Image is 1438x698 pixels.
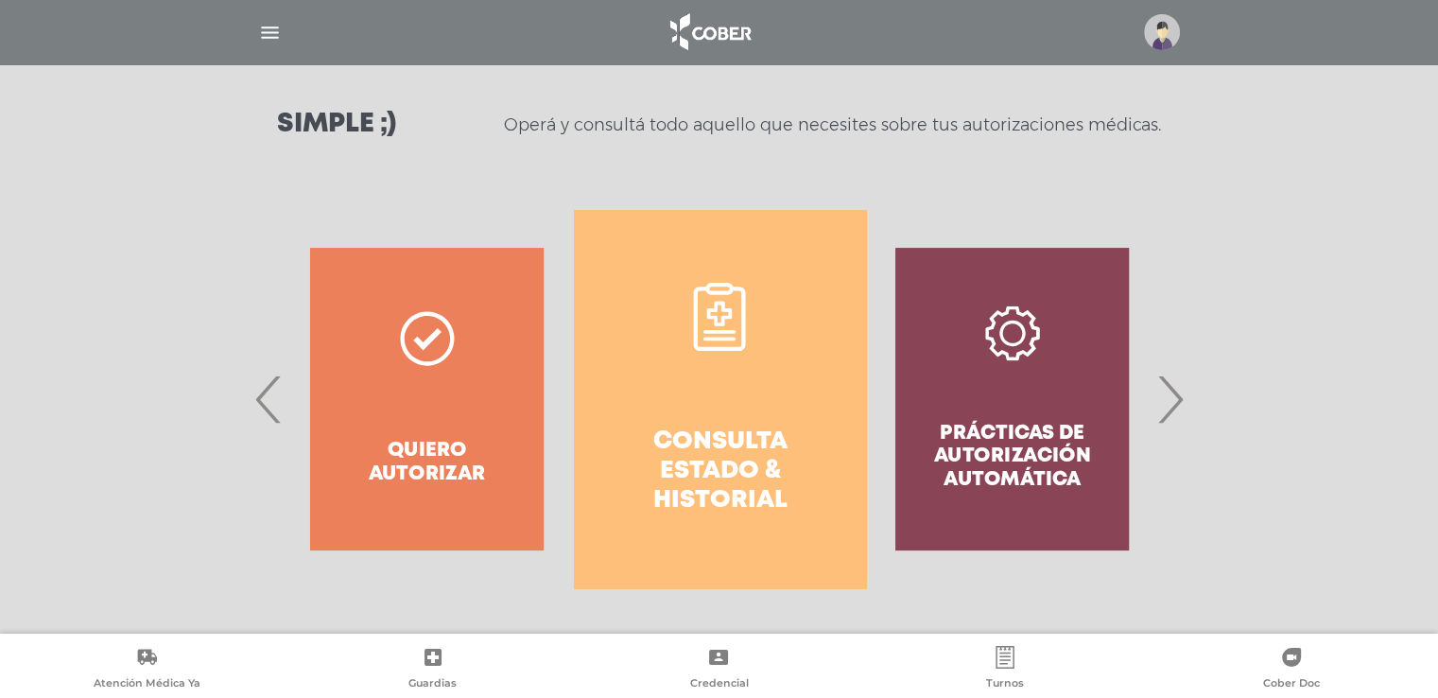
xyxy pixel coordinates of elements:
a: Guardias [290,646,577,694]
p: Operá y consultá todo aquello que necesites sobre tus autorizaciones médicas. [504,113,1161,136]
a: Consulta estado & historial [574,210,866,588]
span: Previous [251,348,287,450]
a: Cober Doc [1148,646,1434,694]
h4: Consulta estado & historial [608,428,832,516]
span: Atención Médica Ya [94,676,200,693]
img: profile-placeholder.svg [1144,14,1180,50]
span: Next [1152,348,1188,450]
span: Cober Doc [1263,676,1320,693]
a: Turnos [862,646,1149,694]
h3: Simple ;) [277,112,396,138]
img: Cober_menu-lines-white.svg [258,21,282,44]
a: Atención Médica Ya [4,646,290,694]
span: Guardias [408,676,457,693]
span: Turnos [986,676,1024,693]
a: Credencial [576,646,862,694]
span: Credencial [689,676,748,693]
img: logo_cober_home-white.png [660,9,759,55]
